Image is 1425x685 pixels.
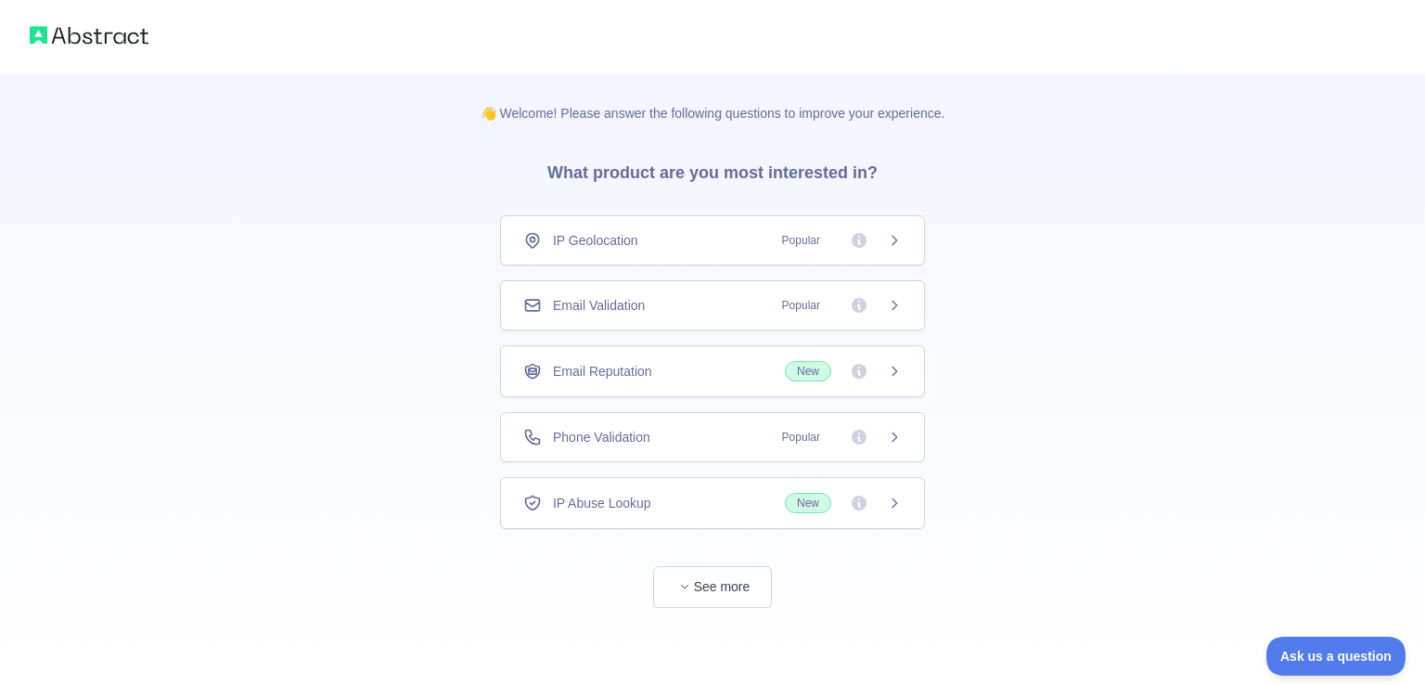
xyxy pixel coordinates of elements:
span: Popular [771,428,831,446]
span: New [785,493,831,513]
p: 👋 Welcome! Please answer the following questions to improve your experience. [451,74,975,123]
span: Phone Validation [553,428,650,446]
iframe: Toggle Customer Support [1266,637,1406,676]
span: Email Reputation [553,362,652,381]
button: See more [653,566,772,608]
span: IP Abuse Lookup [553,494,651,512]
span: Popular [771,296,831,315]
img: Abstract logo [30,22,148,48]
span: Email Validation [553,296,645,315]
span: New [785,361,831,381]
h3: What product are you most interested in? [518,123,907,215]
span: Popular [771,231,831,250]
span: IP Geolocation [553,231,638,250]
